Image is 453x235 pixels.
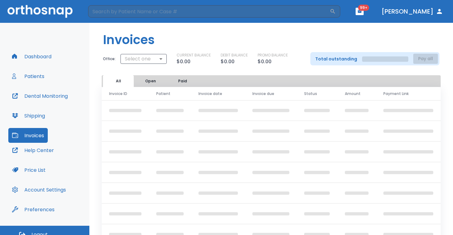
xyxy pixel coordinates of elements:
[304,91,317,97] span: Status
[120,53,167,65] div: Select one
[258,52,288,58] p: PROMO BALANCE
[103,75,134,87] button: All
[383,91,409,97] span: Payment Link
[135,75,166,87] button: Open
[8,69,48,84] button: Patients
[103,75,199,87] div: tabs
[167,75,198,87] button: Paid
[103,31,155,49] h1: Invoices
[7,5,73,18] img: Orthosnap
[177,52,211,58] p: CURRENT BALANCE
[258,58,271,65] p: $0.00
[8,202,58,217] button: Preferences
[8,182,70,197] button: Account Settings
[8,89,71,103] button: Dental Monitoring
[103,56,116,62] p: Office:
[177,58,190,65] p: $0.00
[379,6,446,17] button: [PERSON_NAME]
[315,55,357,63] p: Total outstanding
[8,163,49,177] button: Price List
[8,128,48,143] button: Invoices
[358,5,369,11] span: 99+
[109,91,127,97] span: Invoice ID
[221,52,248,58] p: DEBIT BALANCE
[345,91,361,97] span: Amount
[252,91,274,97] span: Invoice due
[88,5,330,18] input: Search by Patient Name or Case #
[221,58,235,65] p: $0.00
[8,143,58,158] button: Help Center
[8,49,55,64] button: Dashboard
[156,91,170,97] span: Patient
[8,108,49,123] button: Shipping
[198,91,222,97] span: Invoice date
